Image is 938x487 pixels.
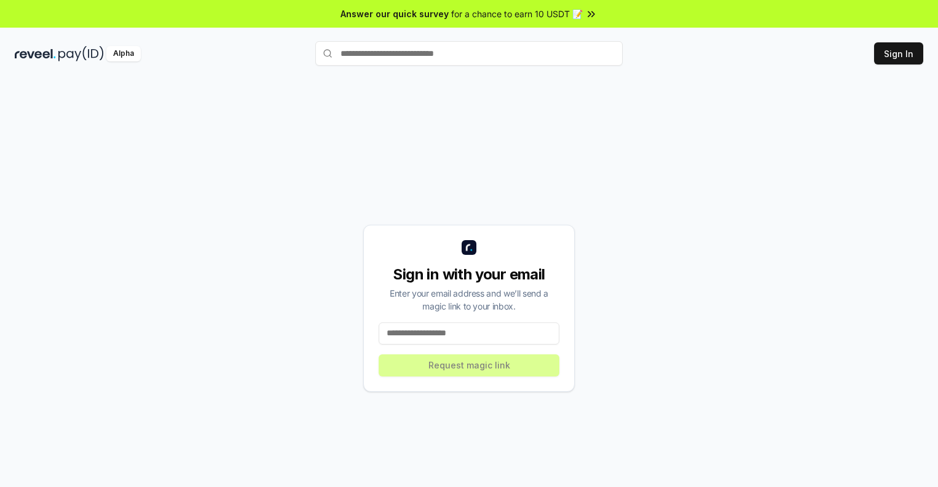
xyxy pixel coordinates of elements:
[462,240,476,255] img: logo_small
[379,265,559,284] div: Sign in with your email
[106,46,141,61] div: Alpha
[874,42,923,64] button: Sign In
[341,7,449,20] span: Answer our quick survey
[58,46,104,61] img: pay_id
[15,46,56,61] img: reveel_dark
[451,7,583,20] span: for a chance to earn 10 USDT 📝
[379,287,559,313] div: Enter your email address and we’ll send a magic link to your inbox.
